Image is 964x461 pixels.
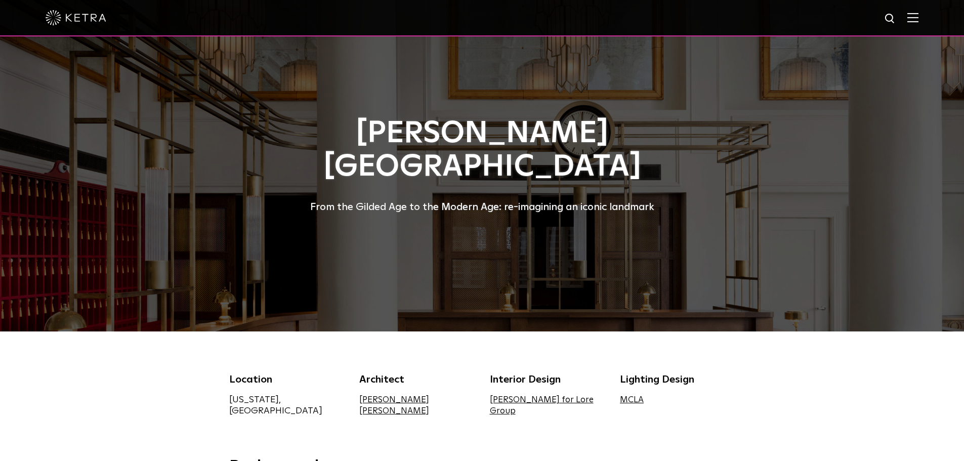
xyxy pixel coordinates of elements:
div: Interior Design [490,372,605,387]
a: MCLA [620,396,644,404]
a: [PERSON_NAME] for Lore Group [490,396,594,415]
a: [PERSON_NAME] [PERSON_NAME] [359,396,429,415]
div: Lighting Design [620,372,735,387]
img: Hamburger%20Nav.svg [907,13,918,22]
img: search icon [884,13,897,25]
div: Location [229,372,345,387]
div: Architect [359,372,475,387]
h1: [PERSON_NAME][GEOGRAPHIC_DATA] [229,117,735,184]
img: ketra-logo-2019-white [46,10,106,25]
div: [US_STATE], [GEOGRAPHIC_DATA] [229,394,345,416]
div: From the Gilded Age to the Modern Age: re-imagining an iconic landmark [229,199,735,215]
